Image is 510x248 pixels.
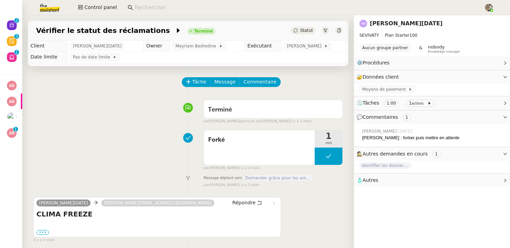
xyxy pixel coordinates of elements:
[409,33,417,38] span: 100
[238,118,261,124] span: approuvé par
[204,182,259,188] small: [PERSON_NAME]
[244,78,277,86] span: Commentaire
[354,56,510,70] div: ⚙️Procédures
[238,165,259,171] span: il y a 3 mois
[28,41,67,52] td: Client
[362,134,504,141] div: [PERSON_NAME] : forker puis mettre en attente
[33,237,54,243] span: il y a 3 mois
[7,128,17,138] img: svg
[354,96,510,110] div: ⏲️Tâches 1:00 1actions
[13,127,18,132] nz-badge-sup: 1
[428,44,460,53] app-user-label: Knowledge manager
[300,28,313,33] span: Statut
[176,43,219,50] span: Meyriam Bedredine
[354,110,510,124] div: 💬Commentaires 1
[73,54,113,61] span: Pas de date limite
[409,101,412,106] span: 1
[363,114,398,120] span: Commentaires
[357,73,402,81] span: 🔐
[419,44,422,53] span: &
[315,132,342,140] span: 1
[232,199,256,206] span: Répondre
[362,128,398,134] span: [PERSON_NAME]
[84,3,117,11] span: Control panel
[362,86,408,93] span: Moyens de paiement
[182,77,211,87] button: Tâche
[14,127,17,133] p: 1
[359,44,411,51] nz-tag: Aucun groupe partner
[204,165,259,171] small: [PERSON_NAME]
[245,41,281,52] td: Exécutant
[104,201,212,205] span: [PERSON_NAME][EMAIL_ADDRESS][DOMAIN_NAME]
[204,118,311,124] small: [PERSON_NAME] [PERSON_NAME]
[354,147,510,161] div: 🕵️Autres demandes en cours 1
[354,174,510,187] div: 🧴Autres
[15,34,18,40] p: 3
[204,182,210,188] span: par
[357,177,378,183] span: 🧴
[7,112,17,122] img: users%2FHIWaaSoTa5U8ssS5t403NQMyZZE3%2Favatar%2Fa4be050e-05fa-4f28-bbe7-e7e8e4788720
[363,74,399,80] span: Données client
[36,230,49,235] label: •••
[363,177,378,183] span: Autres
[208,135,311,145] span: Forké
[204,175,242,182] span: Message déplacé vers
[28,52,67,63] td: Date limite
[239,77,281,87] button: Commentaire
[210,77,240,87] button: Message
[208,107,232,113] span: Terminé
[363,60,390,65] span: Procédures
[36,200,91,206] a: [PERSON_NAME][DATE]
[15,50,18,56] p: 1
[143,41,170,52] td: Owner
[73,43,121,50] span: [PERSON_NAME][DATE]
[192,78,206,86] span: Tâche
[357,100,437,106] span: ⏲️
[363,100,379,106] span: Tâches
[428,50,460,54] span: Knowledge manager
[403,114,411,121] nz-tag: 1
[7,97,17,106] img: svg
[36,27,175,34] span: Vérifier le statut des réclamations
[357,59,393,67] span: ⚙️
[359,33,379,38] span: SEVIVATY
[363,151,428,157] span: Autres demandes en cours
[357,114,414,120] span: 💬
[385,33,409,38] span: Plan Starter
[194,29,213,33] div: Terminé
[384,100,399,107] nz-tag: 1:00
[14,34,19,39] nz-badge-sup: 3
[432,151,441,158] nz-tag: 1
[357,151,443,157] span: 🕵️
[204,118,210,124] span: par
[230,199,264,206] button: Répondre
[15,18,18,24] p: 2
[74,3,121,12] button: Control panel
[36,209,278,219] h4: CLIMA FREEZE
[14,50,19,55] nz-badge-sup: 1
[359,20,367,27] img: svg
[398,128,414,134] span: [DATE]
[354,70,510,84] div: 🔐Données client
[7,81,17,90] img: svg
[238,182,259,188] span: il y a 3 mois
[315,140,342,146] span: min
[243,175,313,181] span: Demander grâce pour les amendes
[14,18,19,23] nz-badge-sup: 2
[428,44,444,50] span: nobody
[214,78,236,86] span: Message
[485,4,493,11] img: 388bd129-7e3b-4cb1-84b4-92a3d763e9b7
[135,3,477,12] input: Rechercher
[204,165,210,171] span: par
[411,101,424,105] small: actions
[290,118,311,124] span: il y a 3 mois
[359,162,411,169] span: Identifier les dossiers bloqués par les paiements
[370,20,443,27] a: [PERSON_NAME][DATE]
[287,43,324,50] span: [PERSON_NAME]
